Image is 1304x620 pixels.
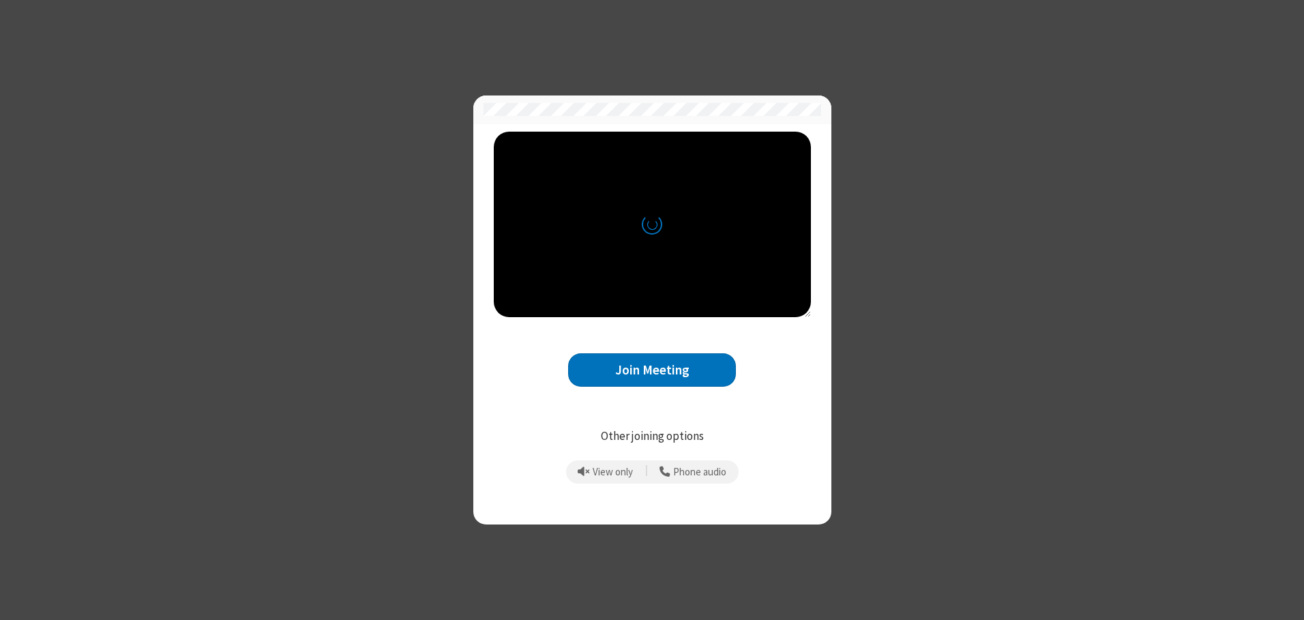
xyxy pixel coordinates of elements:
button: Prevent echo when there is already an active mic and speaker in the room. [573,460,638,484]
span: | [645,462,648,482]
span: Phone audio [673,467,726,478]
button: Use your phone for mic and speaker while you view the meeting on this device. [655,460,732,484]
button: Join Meeting [568,353,736,387]
p: Other joining options [494,428,811,445]
span: View only [593,467,633,478]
